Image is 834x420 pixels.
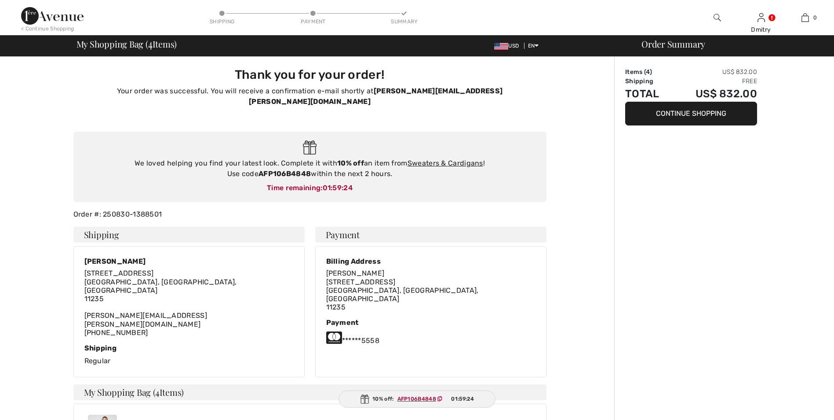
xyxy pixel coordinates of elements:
[672,67,757,77] td: US$ 832.00
[79,67,541,82] h3: Thank you for your order!
[646,68,650,76] span: 4
[84,344,294,352] div: Shipping
[79,86,541,107] p: Your order was successful. You will receive a confirmation e-mail shortly at
[82,158,538,179] div: We loved helping you find your latest look. Complete it with an item from ! Use code within the n...
[84,269,237,303] span: [STREET_ADDRESS] [GEOGRAPHIC_DATA], [GEOGRAPHIC_DATA], [GEOGRAPHIC_DATA] 11235
[451,395,473,403] span: 01:59:24
[339,391,495,408] div: 10% off:
[739,25,783,34] div: Dmitry
[391,18,417,26] div: Summary
[625,77,672,86] td: Shipping
[326,269,385,277] span: [PERSON_NAME]
[397,396,436,402] ins: AFP106B4848
[494,43,508,50] img: US Dollar
[801,12,809,23] img: My Bag
[714,12,721,23] img: search the website
[76,40,177,48] span: My Shopping Bag ( Items)
[84,269,294,337] div: [PERSON_NAME][EMAIL_ADDRESS][PERSON_NAME][DOMAIN_NAME] [PHONE_NUMBER]
[813,14,817,22] span: 0
[259,169,311,178] strong: AFP106B4848
[326,257,535,265] div: Billing Address
[249,87,503,106] strong: [PERSON_NAME][EMAIL_ADDRESS][PERSON_NAME][DOMAIN_NAME]
[326,318,535,327] div: Payment
[73,227,305,243] h4: Shipping
[783,12,827,23] a: 0
[528,43,539,49] span: EN
[21,7,84,25] img: 1ère Avenue
[625,86,672,102] td: Total
[84,344,294,366] div: Regular
[494,43,522,49] span: USD
[300,18,326,26] div: Payment
[408,159,483,167] a: Sweaters & Cardigans
[155,386,160,398] span: 4
[360,394,369,404] img: Gift.svg
[625,67,672,77] td: Items ( )
[323,184,353,192] span: 01:59:24
[303,140,317,155] img: Gift.svg
[84,257,294,265] div: [PERSON_NAME]
[82,183,538,193] div: Time remaining:
[68,209,552,220] div: Order #: 250830-1388501
[337,159,364,167] strong: 10% off
[148,37,153,49] span: 4
[758,13,765,22] a: Sign In
[209,18,235,26] div: Shipping
[672,86,757,102] td: US$ 832.00
[631,40,829,48] div: Order Summary
[625,102,757,125] button: Continue Shopping
[73,384,546,400] h4: My Shopping Bag ( Items)
[758,12,765,23] img: My Info
[326,278,479,312] span: [STREET_ADDRESS] [GEOGRAPHIC_DATA], [GEOGRAPHIC_DATA], [GEOGRAPHIC_DATA] 11235
[21,25,74,33] div: < Continue Shopping
[315,227,546,243] h4: Payment
[672,77,757,86] td: Free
